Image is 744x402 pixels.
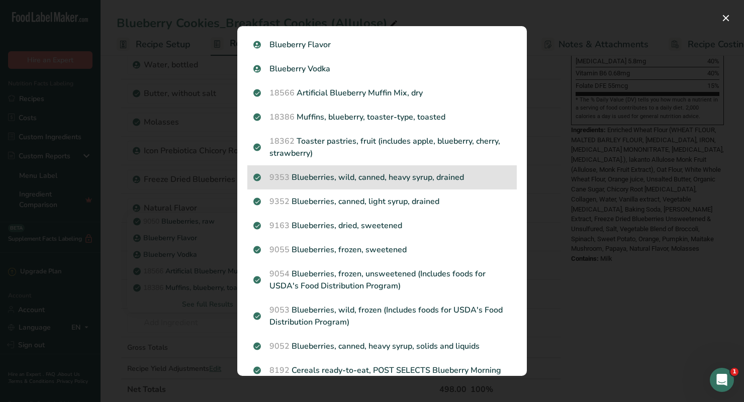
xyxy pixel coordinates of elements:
span: 1 [730,368,738,376]
p: Blueberry Flavor [253,39,511,51]
p: Blueberries, wild, canned, heavy syrup, drained [253,171,511,183]
span: 8192 [269,365,290,376]
p: Blueberries, frozen, sweetened [253,244,511,256]
span: 18566 [269,87,295,98]
span: 9163 [269,220,290,231]
span: 9054 [269,268,290,279]
span: 18386 [269,112,295,123]
p: Blueberries, wild, frozen (Includes foods for USDA's Food Distribution Program) [253,304,511,328]
span: 9053 [269,305,290,316]
span: 9353 [269,172,290,183]
span: 9052 [269,341,290,352]
span: 9352 [269,196,290,207]
p: Muffins, blueberry, toaster-type, toasted [253,111,511,123]
p: Blueberries, canned, heavy syrup, solids and liquids [253,340,511,352]
p: Blueberry Vodka [253,63,511,75]
span: 9055 [269,244,290,255]
p: Artificial Blueberry Muffin Mix, dry [253,87,511,99]
p: Cereals ready-to-eat, POST SELECTS Blueberry Morning [253,364,511,376]
span: 18362 [269,136,295,147]
p: Toaster pastries, fruit (includes apple, blueberry, cherry, strawberry) [253,135,511,159]
p: Blueberries, dried, sweetened [253,220,511,232]
p: Blueberries, canned, light syrup, drained [253,195,511,208]
iframe: Intercom live chat [710,368,734,392]
p: Blueberries, frozen, unsweetened (Includes foods for USDA's Food Distribution Program) [253,268,511,292]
